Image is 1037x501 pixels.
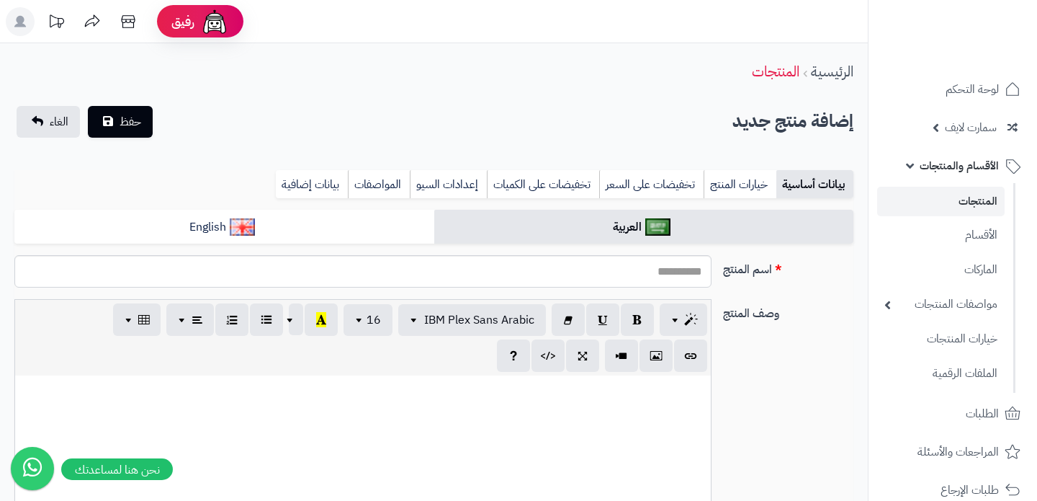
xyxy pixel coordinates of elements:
[348,170,410,199] a: المواصفات
[14,210,434,245] a: English
[171,13,194,30] span: رفيق
[38,7,74,40] a: تحديثات المنصة
[398,304,546,336] button: IBM Plex Sans Arabic
[877,358,1005,389] a: الملفات الرقمية
[877,187,1005,216] a: المنتجات
[88,106,153,138] button: حفظ
[732,107,853,136] h2: إضافة منتج جديد
[941,480,999,500] span: طلبات الإرجاع
[717,255,859,278] label: اسم المنتج
[920,156,999,176] span: الأقسام والمنتجات
[811,61,853,82] a: الرئيسية
[877,324,1005,355] a: خيارات المنتجات
[50,113,68,130] span: الغاء
[877,396,1028,431] a: الطلبات
[367,311,381,329] span: 16
[344,304,392,336] button: 16
[276,170,348,199] a: بيانات إضافية
[776,170,853,199] a: بيانات أساسية
[946,79,999,99] span: لوحة التحكم
[200,7,229,36] img: ai-face.png
[877,220,1005,251] a: الأقسام
[966,404,999,424] span: الطلبات
[599,170,704,199] a: تخفيضات على السعر
[487,170,599,199] a: تخفيضات على الكميات
[752,61,799,82] a: المنتجات
[434,210,854,245] a: العربية
[717,299,859,322] label: وصف المنتج
[17,106,80,138] a: الغاء
[877,72,1028,107] a: لوحة التحكم
[945,118,997,138] span: سمارت لايف
[410,170,487,199] a: إعدادات السيو
[877,435,1028,469] a: المراجعات والأسئلة
[704,170,776,199] a: خيارات المنتج
[917,442,999,462] span: المراجعات والأسئلة
[230,218,255,236] img: English
[939,39,1023,69] img: logo-2.png
[877,254,1005,285] a: الماركات
[424,311,534,329] span: IBM Plex Sans Arabic
[120,113,141,130] span: حفظ
[645,218,670,236] img: العربية
[877,289,1005,320] a: مواصفات المنتجات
